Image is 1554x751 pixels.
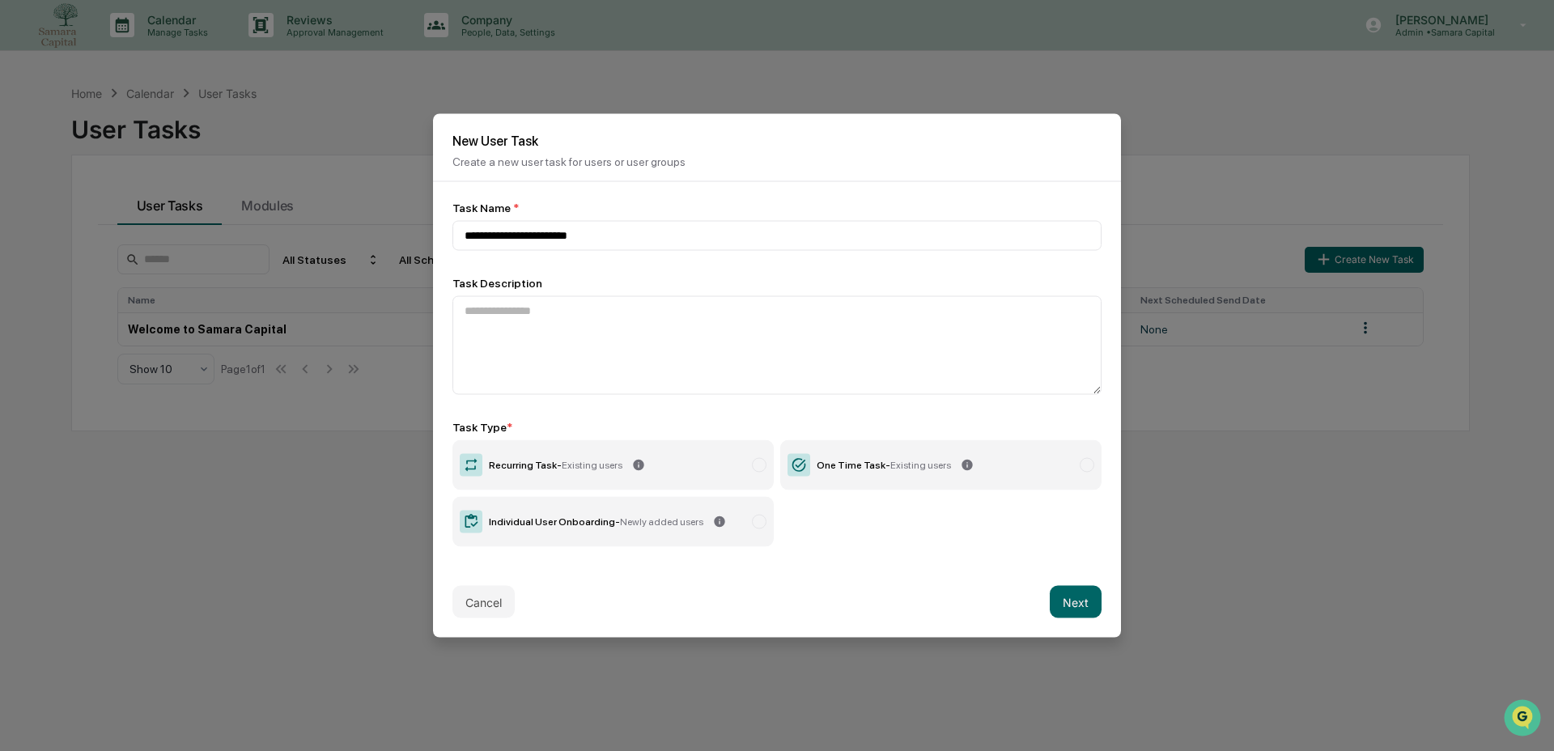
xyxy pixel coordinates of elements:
[452,421,1102,434] div: Task Type
[275,129,295,148] button: Start new chat
[1050,586,1102,618] button: Next
[161,274,196,286] span: Pylon
[32,204,104,220] span: Preclearance
[55,140,205,153] div: We're available if you need us!
[117,206,130,219] div: 🗄️
[114,274,196,286] a: Powered byPylon
[32,235,102,251] span: Data Lookup
[111,197,207,227] a: 🗄️Attestations
[16,34,295,60] p: How can we help?
[452,202,1102,214] div: Task Name
[890,460,951,471] span: Existing users
[817,460,951,471] div: One Time Task -
[16,124,45,153] img: 1746055101610-c473b297-6a78-478c-a979-82029cc54cd1
[10,197,111,227] a: 🖐️Preclearance
[489,516,703,528] div: Individual User Onboarding -
[452,586,515,618] button: Cancel
[452,155,1102,168] p: Create a new user task for users or user groups
[134,204,201,220] span: Attestations
[452,277,1102,290] div: Task Description
[452,134,1102,149] h2: New User Task
[55,124,265,140] div: Start new chat
[562,460,622,471] span: Existing users
[1502,698,1546,741] iframe: Open customer support
[16,206,29,219] div: 🖐️
[16,236,29,249] div: 🔎
[620,516,703,528] span: Newly added users
[10,228,108,257] a: 🔎Data Lookup
[489,460,622,471] div: Recurring Task -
